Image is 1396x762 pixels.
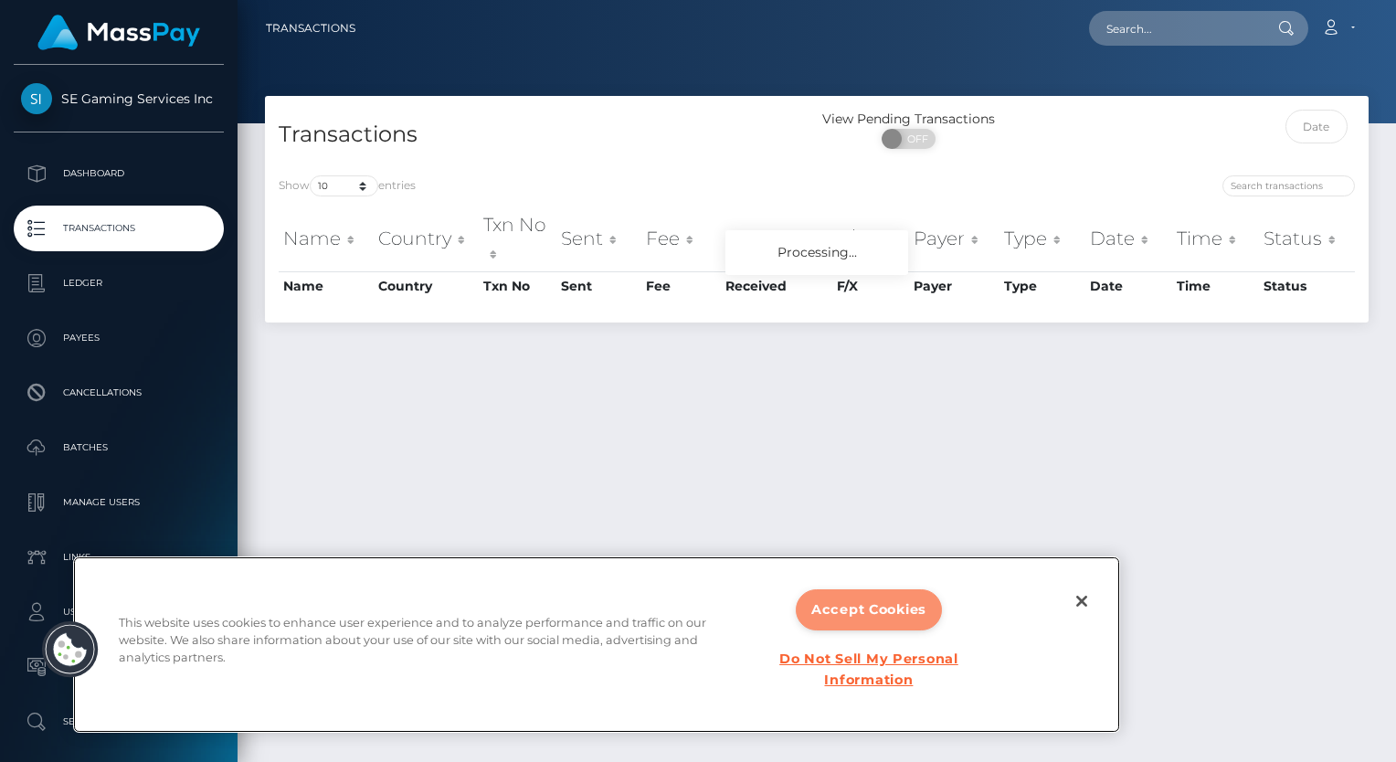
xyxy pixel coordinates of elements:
[21,544,217,571] p: Links
[14,151,224,196] a: Dashboard
[14,589,224,635] a: User Profile
[310,175,378,196] select: Showentries
[1085,206,1172,271] th: Date
[999,271,1085,301] th: Type
[14,480,224,525] a: Manage Users
[641,206,721,271] th: Fee
[721,271,832,301] th: Received
[21,324,217,352] p: Payees
[909,206,999,271] th: Payer
[764,640,973,700] button: Do Not Sell My Personal Information
[37,15,200,50] img: MassPay Logo
[279,206,374,271] th: Name
[21,653,217,681] p: Taxes
[1172,271,1260,301] th: Time
[721,206,832,271] th: Received
[119,614,743,676] div: This website uses cookies to enhance user experience and to analyze performance and traffic on ou...
[21,270,217,297] p: Ledger
[725,230,908,275] div: Processing...
[21,160,217,187] p: Dashboard
[641,271,721,301] th: Fee
[556,206,641,271] th: Sent
[892,129,937,149] span: OFF
[909,271,999,301] th: Payer
[21,434,217,461] p: Batches
[14,699,224,745] a: Search
[374,271,479,301] th: Country
[14,206,224,251] a: Transactions
[374,206,479,271] th: Country
[21,489,217,516] p: Manage Users
[14,425,224,471] a: Batches
[21,215,217,242] p: Transactions
[999,206,1085,271] th: Type
[279,175,416,196] label: Show entries
[817,110,1000,129] div: View Pending Transactions
[21,598,217,626] p: User Profile
[479,271,556,301] th: Txn No
[14,644,224,690] a: Taxes
[14,370,224,416] a: Cancellations
[21,708,217,736] p: Search
[73,556,1120,733] div: Privacy
[832,206,908,271] th: F/X
[73,556,1120,733] div: Cookie banner
[1062,581,1102,621] button: Close
[832,271,908,301] th: F/X
[796,589,942,630] button: Accept Cookies
[1259,206,1355,271] th: Status
[1285,110,1348,143] input: Date filter
[14,534,224,580] a: Links
[21,83,52,114] img: SE Gaming Services Inc
[1089,11,1261,46] input: Search...
[41,620,100,679] button: Cookies
[279,271,374,301] th: Name
[14,90,224,107] span: SE Gaming Services Inc
[1222,175,1355,196] input: Search transactions
[279,119,803,151] h4: Transactions
[14,315,224,361] a: Payees
[1085,271,1172,301] th: Date
[1259,271,1355,301] th: Status
[1172,206,1260,271] th: Time
[266,9,355,48] a: Transactions
[556,271,641,301] th: Sent
[479,206,556,271] th: Txn No
[14,260,224,306] a: Ledger
[21,379,217,407] p: Cancellations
